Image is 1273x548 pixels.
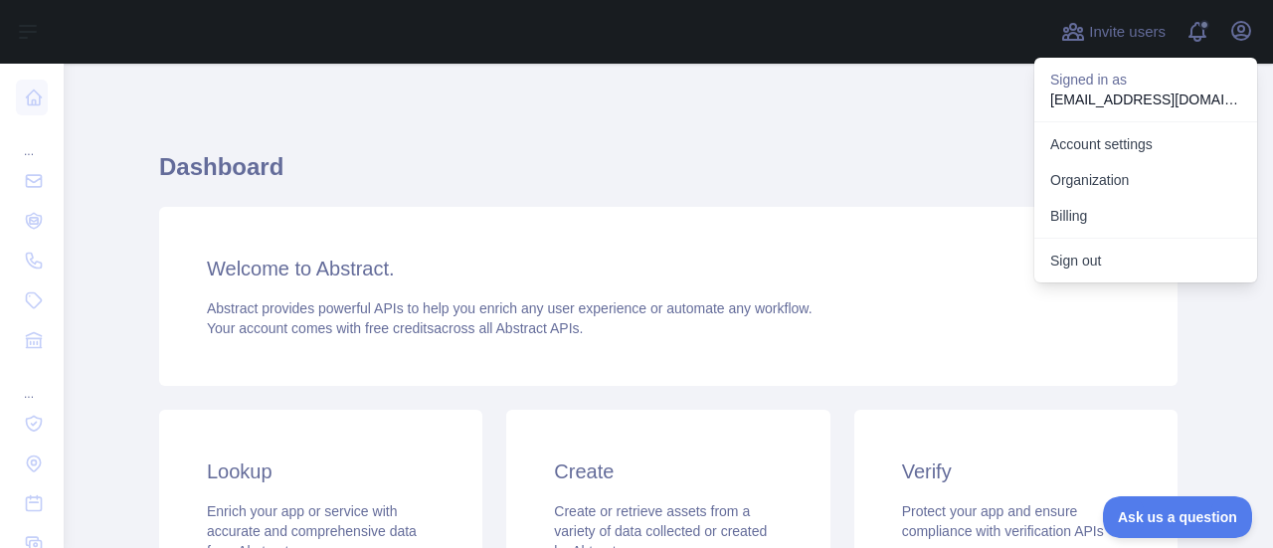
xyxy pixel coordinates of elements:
span: Abstract provides powerful APIs to help you enrich any user experience or automate any workflow. [207,300,813,316]
h3: Verify [902,457,1130,485]
h3: Lookup [207,457,435,485]
h3: Create [554,457,782,485]
button: Sign out [1034,243,1257,278]
div: ... [16,119,48,159]
p: Signed in as [1050,70,1241,90]
h1: Dashboard [159,151,1178,199]
button: Billing [1034,198,1257,234]
span: Invite users [1089,21,1166,44]
h3: Welcome to Abstract. [207,255,1130,282]
span: Your account comes with across all Abstract APIs. [207,320,583,336]
a: Organization [1034,162,1257,198]
div: ... [16,362,48,402]
iframe: Toggle Customer Support [1103,496,1253,538]
a: Account settings [1034,126,1257,162]
p: [EMAIL_ADDRESS][DOMAIN_NAME] [1050,90,1241,109]
span: free credits [365,320,434,336]
span: Protect your app and ensure compliance with verification APIs [902,503,1104,539]
button: Invite users [1057,16,1170,48]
